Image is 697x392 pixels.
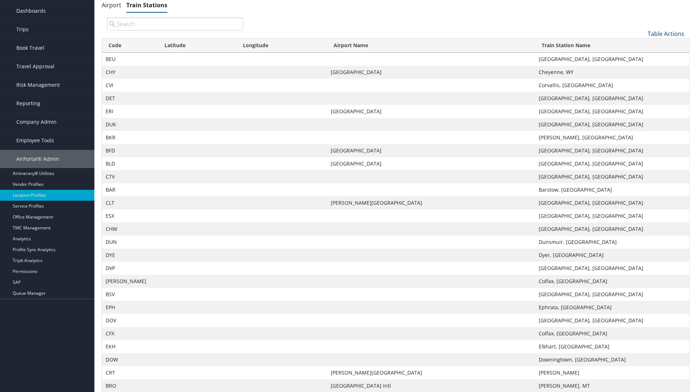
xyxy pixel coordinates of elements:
[535,288,689,301] td: [GEOGRAPHIC_DATA], [GEOGRAPHIC_DATA]
[107,17,243,30] input: Search
[16,76,60,94] span: Risk Management
[327,196,535,209] td: [PERSON_NAME][GEOGRAPHIC_DATA]
[102,314,158,327] td: DOV
[16,39,44,57] span: Book Travel
[102,92,158,105] td: DET
[535,92,689,105] td: [GEOGRAPHIC_DATA], [GEOGRAPHIC_DATA]
[535,366,689,379] td: [PERSON_NAME]
[535,262,689,275] td: [GEOGRAPHIC_DATA], [GEOGRAPHIC_DATA]
[535,118,689,131] td: [GEOGRAPHIC_DATA], [GEOGRAPHIC_DATA]
[327,105,535,118] td: [GEOGRAPHIC_DATA]
[327,66,535,79] td: [GEOGRAPHIC_DATA]
[102,222,158,236] td: CHW
[102,262,158,275] td: DVP
[102,366,158,379] td: CRT
[102,66,158,79] td: CHY
[102,157,158,170] td: BLD
[16,57,54,75] span: Travel Approval
[535,170,689,183] td: [GEOGRAPHIC_DATA], [GEOGRAPHIC_DATA]
[102,118,158,131] td: DUK
[102,209,158,222] td: ESX
[102,301,158,314] td: EPH
[102,340,158,353] td: EKH
[16,20,29,38] span: Trips
[535,131,689,144] td: [PERSON_NAME], [GEOGRAPHIC_DATA]
[535,196,689,209] td: [GEOGRAPHIC_DATA], [GEOGRAPHIC_DATA]
[102,53,158,66] td: BEU
[102,170,158,183] td: CTV
[16,150,59,168] span: AirPortal® Admin
[535,222,689,236] td: [GEOGRAPHIC_DATA], [GEOGRAPHIC_DATA]
[535,249,689,262] td: Dyer, [GEOGRAPHIC_DATA]
[535,301,689,314] td: Ephrata, [GEOGRAPHIC_DATA]
[102,327,158,340] td: CFX
[535,66,689,79] td: Cheyenne, WY
[535,79,689,92] td: Corvallis, [GEOGRAPHIC_DATA]
[236,38,327,53] th: Longitude: activate to sort column ascending
[327,157,535,170] td: [GEOGRAPHIC_DATA]
[158,38,237,53] th: Latitude: activate to sort column descending
[102,144,158,157] td: BFD
[535,157,689,170] td: [GEOGRAPHIC_DATA], [GEOGRAPHIC_DATA]
[535,340,689,353] td: Elkhart, [GEOGRAPHIC_DATA]
[535,327,689,340] td: Colfax, [GEOGRAPHIC_DATA]
[102,196,158,209] td: CLT
[102,183,158,196] td: BAR
[16,94,40,113] span: Reporting
[102,236,158,249] td: DUN
[535,53,689,66] td: [GEOGRAPHIC_DATA], [GEOGRAPHIC_DATA]
[16,131,54,150] span: Employee Tools
[102,288,158,301] td: BSV
[535,105,689,118] td: [GEOGRAPHIC_DATA], [GEOGRAPHIC_DATA]
[535,314,689,327] td: [GEOGRAPHIC_DATA], [GEOGRAPHIC_DATA]
[535,183,689,196] td: Barstow, [GEOGRAPHIC_DATA]
[535,275,689,288] td: Colfax, [GEOGRAPHIC_DATA]
[327,144,535,157] td: [GEOGRAPHIC_DATA]
[535,144,689,157] td: [GEOGRAPHIC_DATA], [GEOGRAPHIC_DATA]
[102,38,158,53] th: Code: activate to sort column ascending
[102,1,121,9] a: Airport
[535,353,689,366] td: Downingtown, [GEOGRAPHIC_DATA]
[327,366,535,379] td: [PERSON_NAME][GEOGRAPHIC_DATA]
[648,30,684,38] a: Table Actions
[16,2,46,20] span: Dashboards
[16,113,57,131] span: Company Admin
[102,131,158,144] td: BKR
[102,79,158,92] td: CVI
[102,249,158,262] td: DYE
[535,38,689,53] th: Train Station Name: activate to sort column ascending
[102,105,158,118] td: ERI
[535,236,689,249] td: Dunsmuir, [GEOGRAPHIC_DATA]
[126,1,167,9] a: Train Stations
[535,209,689,222] td: [GEOGRAPHIC_DATA], [GEOGRAPHIC_DATA]
[102,353,158,366] td: DOW
[102,275,158,288] td: [PERSON_NAME]
[327,38,535,53] th: Airport Name: activate to sort column ascending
